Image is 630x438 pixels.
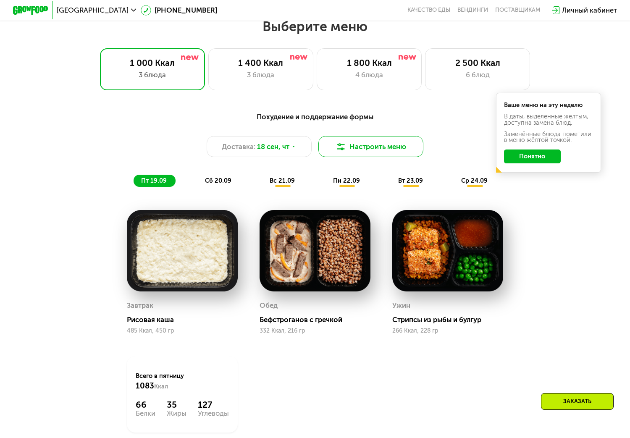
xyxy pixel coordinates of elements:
[392,315,510,324] div: Стрипсы из рыбы и булгур
[141,5,217,16] a: [PHONE_NUMBER]
[562,5,617,16] div: Личный кабинет
[57,7,129,14] span: [GEOGRAPHIC_DATA]
[167,410,186,417] div: Жиры
[28,18,602,35] h2: Выберите меню
[257,142,289,152] span: 18 сен, чт
[136,399,155,410] div: 66
[504,149,561,163] button: Понятно
[141,177,167,184] span: пт 19.09
[109,58,195,68] div: 1 000 Ккал
[218,70,304,80] div: 3 блюда
[260,328,370,334] div: 332 Ккал, 216 гр
[167,399,186,410] div: 35
[127,299,153,312] div: Завтрак
[56,111,574,122] div: Похудение и поддержание формы
[222,142,255,152] span: Доставка:
[461,177,488,184] span: ср 24.09
[198,410,229,417] div: Углеводы
[260,299,278,312] div: Обед
[392,299,410,312] div: Ужин
[127,328,238,334] div: 485 Ккал, 450 гр
[154,383,168,390] span: Ккал
[326,58,412,68] div: 1 800 Ккал
[318,136,423,157] button: Настроить меню
[205,177,231,184] span: сб 20.09
[136,410,155,417] div: Белки
[504,102,593,108] div: Ваше меню на эту неделю
[434,70,521,80] div: 6 блюд
[260,315,378,324] div: Бефстроганов с гречкой
[398,177,423,184] span: вт 23.09
[127,315,245,324] div: Рисовая каша
[198,399,229,410] div: 127
[434,58,521,68] div: 2 500 Ккал
[504,113,593,126] div: В даты, выделенные желтым, доступна замена блюд.
[326,70,412,80] div: 4 блюда
[541,393,614,410] div: Заказать
[109,70,195,80] div: 3 блюда
[392,328,503,334] div: 266 Ккал, 228 гр
[504,131,593,143] div: Заменённые блюда пометили в меню жёлтой точкой.
[136,372,229,391] div: Всего в пятницу
[136,381,154,391] span: 1083
[457,7,488,14] a: Вендинги
[270,177,295,184] span: вс 21.09
[218,58,304,68] div: 1 400 Ккал
[333,177,360,184] span: пн 22.09
[407,7,450,14] a: Качество еды
[495,7,541,14] div: поставщикам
